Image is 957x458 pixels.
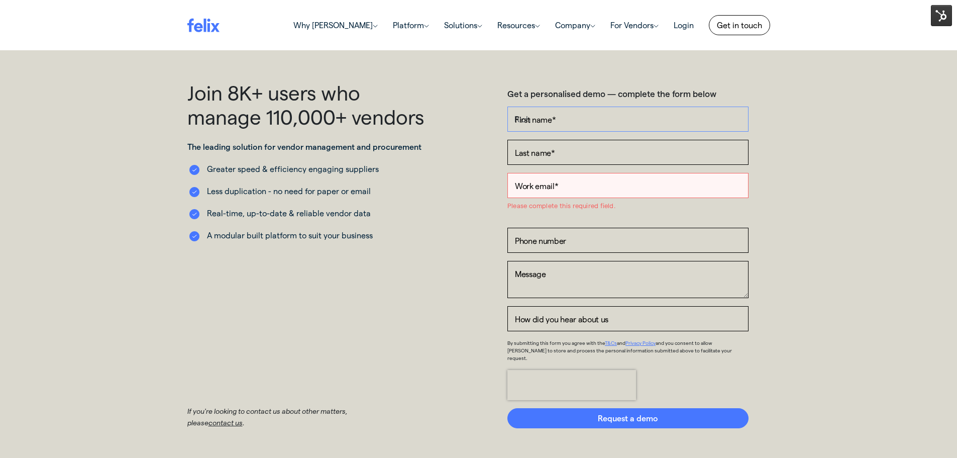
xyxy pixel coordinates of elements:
[187,229,429,241] li: A modular built platform to suit your business
[605,340,617,346] a: T&Cs
[507,370,636,400] iframe: reCAPTCHA
[617,340,625,346] span: and
[931,5,952,26] img: HubSpot Tools Menu Toggle
[286,15,385,35] a: Why [PERSON_NAME]
[385,15,437,35] a: Platform
[625,340,656,346] a: Privacy Policy
[507,201,615,211] label: Please complete this required field.
[709,15,770,35] a: Get in touch
[208,418,243,427] a: contact us
[187,18,220,32] img: felix logo
[507,88,716,99] strong: Get a personalised demo — complete the form below
[507,340,732,361] span: and you consent to allow [PERSON_NAME] to store and process the personal information submitted ab...
[603,15,666,35] a: For Vendors
[187,142,421,151] strong: The leading solution for vendor management and procurement
[187,406,388,428] p: If you're looking to contact us about other matters, please .
[187,185,429,197] li: Less duplication - no need for paper or email
[666,15,701,35] a: Login
[437,15,490,35] a: Solutions
[187,163,429,175] li: Greater speed & efficiency engaging suppliers
[507,340,605,346] span: By submitting this form you agree with the
[548,15,603,35] a: Company
[187,207,429,219] li: Real-time, up-to-date & reliable vendor data
[187,80,429,129] h1: Join 8K+ users who manage 110,000+ vendors
[490,15,548,35] a: Resources
[507,408,749,428] input: Request a demo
